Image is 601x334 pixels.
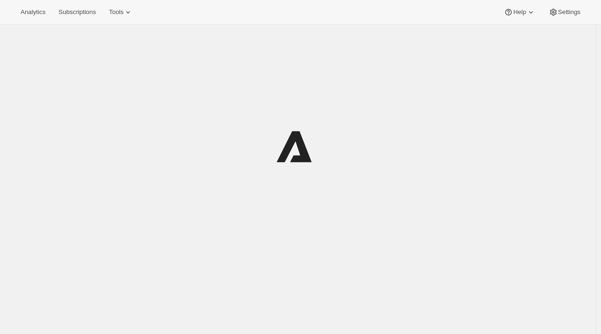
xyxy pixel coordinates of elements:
span: Subscriptions [58,8,96,16]
button: Subscriptions [53,6,101,19]
span: Analytics [21,8,45,16]
span: Tools [109,8,123,16]
button: Tools [103,6,138,19]
button: Analytics [15,6,51,19]
span: Settings [558,8,580,16]
button: Settings [543,6,586,19]
button: Help [498,6,541,19]
span: Help [513,8,526,16]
